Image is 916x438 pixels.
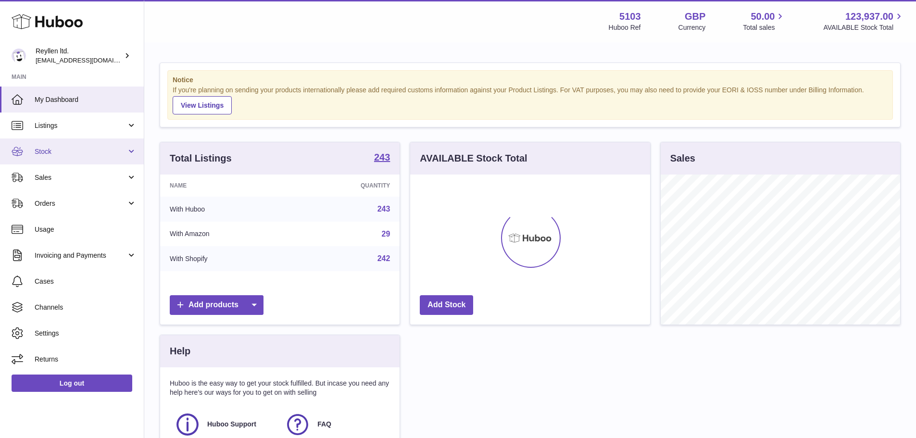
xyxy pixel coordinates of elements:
h3: AVAILABLE Stock Total [420,152,527,165]
a: 242 [377,254,390,263]
th: Name [160,175,291,197]
span: 50.00 [751,10,775,23]
div: Currency [678,23,706,32]
span: Stock [35,147,126,156]
strong: Notice [173,75,888,85]
td: With Shopify [160,246,291,271]
span: Listings [35,121,126,130]
h3: Total Listings [170,152,232,165]
a: 123,937.00 AVAILABLE Stock Total [823,10,904,32]
span: Huboo Support [207,420,256,429]
img: internalAdmin-5103@internal.huboo.com [12,49,26,63]
span: Usage [35,225,137,234]
a: Huboo Support [175,412,275,438]
span: Channels [35,303,137,312]
th: Quantity [291,175,400,197]
td: With Amazon [160,222,291,247]
p: Huboo is the easy way to get your stock fulfilled. But incase you need any help here's our ways f... [170,379,390,397]
span: FAQ [317,420,331,429]
div: Huboo Ref [609,23,641,32]
span: Orders [35,199,126,208]
span: Cases [35,277,137,286]
td: With Huboo [160,197,291,222]
span: [EMAIL_ADDRESS][DOMAIN_NAME] [36,56,141,64]
strong: GBP [685,10,705,23]
div: If you're planning on sending your products internationally please add required customs informati... [173,86,888,114]
a: Add products [170,295,264,315]
span: My Dashboard [35,95,137,104]
a: Log out [12,375,132,392]
span: Sales [35,173,126,182]
span: Invoicing and Payments [35,251,126,260]
span: AVAILABLE Stock Total [823,23,904,32]
a: 243 [377,205,390,213]
strong: 5103 [619,10,641,23]
span: Settings [35,329,137,338]
a: Add Stock [420,295,473,315]
div: Reyllen ltd. [36,47,122,65]
a: View Listings [173,96,232,114]
a: 243 [374,152,390,164]
span: Total sales [743,23,786,32]
a: 29 [382,230,390,238]
a: 50.00 Total sales [743,10,786,32]
h3: Help [170,345,190,358]
span: 123,937.00 [845,10,893,23]
h3: Sales [670,152,695,165]
strong: 243 [374,152,390,162]
a: FAQ [285,412,385,438]
span: Returns [35,355,137,364]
